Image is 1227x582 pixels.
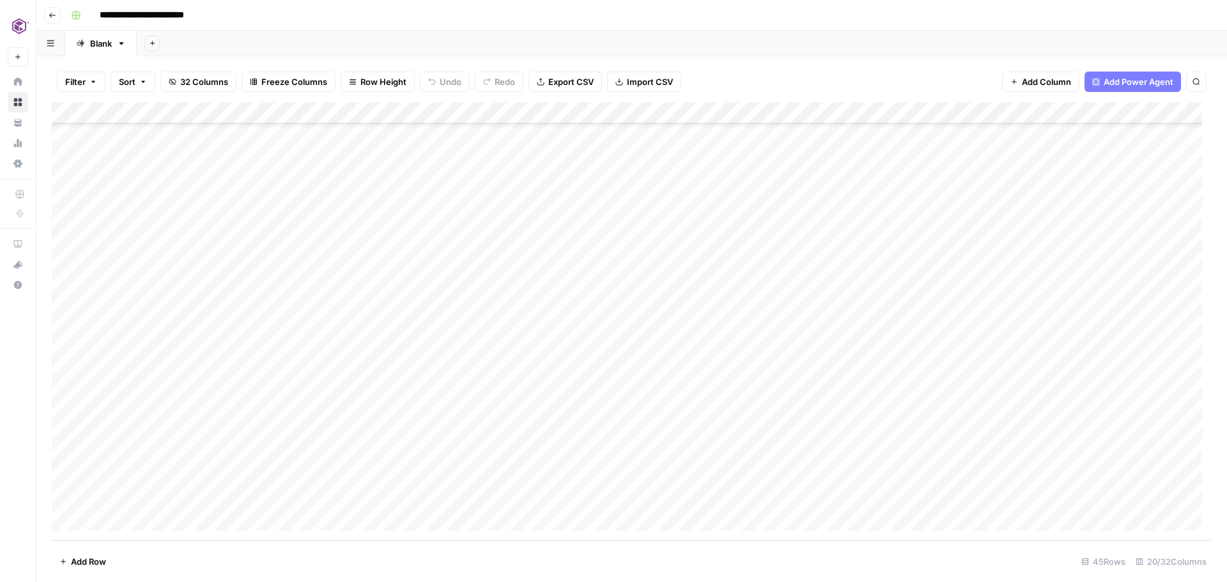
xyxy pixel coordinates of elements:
span: Filter [65,75,86,88]
a: Home [8,72,28,92]
button: Freeze Columns [242,72,336,92]
button: Help + Support [8,275,28,295]
span: Redo [495,75,515,88]
button: Workspace: Commvault [8,10,28,42]
button: 32 Columns [160,72,236,92]
button: Row Height [341,72,415,92]
button: Filter [57,72,105,92]
a: Your Data [8,112,28,133]
span: Row Height [360,75,406,88]
button: Sort [111,72,155,92]
span: Add Column [1022,75,1071,88]
button: Export CSV [529,72,602,92]
a: Browse [8,92,28,112]
span: Add Power Agent [1104,75,1173,88]
span: 32 Columns [180,75,228,88]
button: Add Row [52,551,114,572]
button: Import CSV [607,72,681,92]
div: 45 Rows [1076,551,1131,572]
a: AirOps Academy [8,234,28,254]
a: Settings [8,153,28,174]
button: Undo [420,72,470,92]
div: 20/32 Columns [1131,551,1212,572]
button: Add Column [1002,72,1079,92]
button: Add Power Agent [1084,72,1181,92]
button: What's new? [8,254,28,275]
span: Undo [440,75,461,88]
span: Freeze Columns [261,75,327,88]
a: Blank [65,31,137,56]
span: Add Row [71,555,106,568]
a: Usage [8,133,28,153]
div: What's new? [8,255,27,274]
div: Blank [90,37,112,50]
img: Commvault Logo [8,15,31,38]
button: Redo [475,72,523,92]
span: Sort [119,75,135,88]
span: Import CSV [627,75,673,88]
span: Export CSV [548,75,594,88]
